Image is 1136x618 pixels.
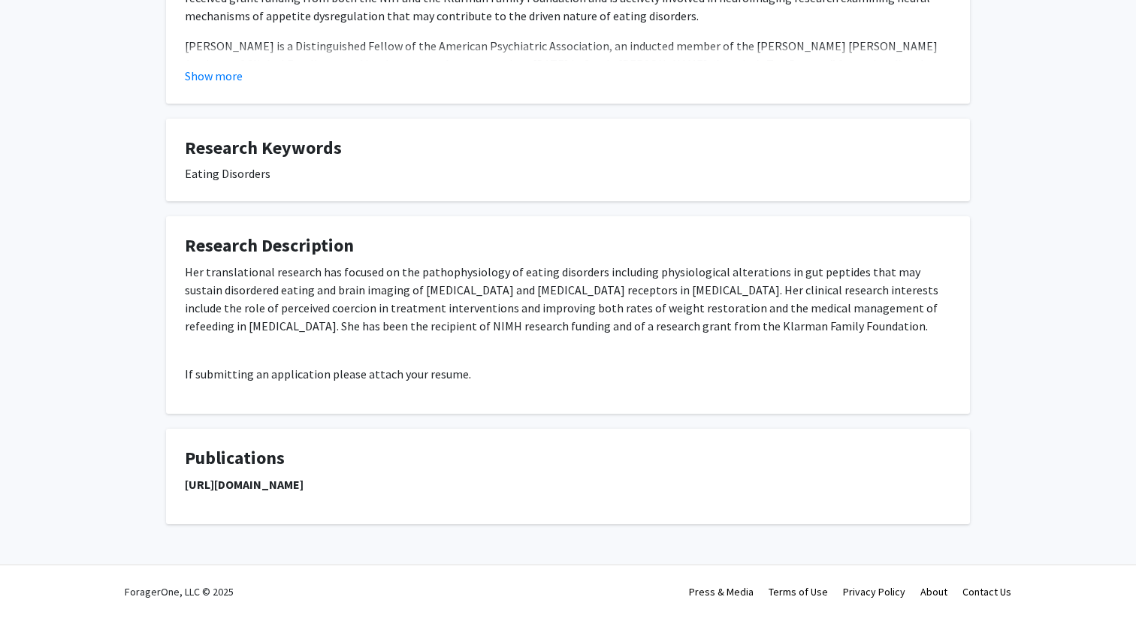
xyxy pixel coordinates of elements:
[125,565,234,618] div: ForagerOne, LLC © 2025
[689,585,754,598] a: Press & Media
[843,585,905,598] a: Privacy Policy
[185,137,951,159] h4: Research Keywords
[185,164,951,182] div: Eating Disorders
[185,67,243,85] button: Show more
[185,448,951,469] h4: Publications
[769,585,828,598] a: Terms of Use
[185,365,951,383] p: If submitting an application please attach your resume.
[920,585,947,598] a: About
[185,38,941,71] span: [PERSON_NAME] is a Distinguished Fellow of the American Psychiatric Association, an inducted memb...
[185,477,304,492] strong: [URL][DOMAIN_NAME]
[962,585,1011,598] a: Contact Us
[185,235,951,257] h4: Research Description
[11,550,64,607] iframe: Chat
[185,263,951,335] p: Her translational research has focused on the pathophysiology of eating disorders including physi...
